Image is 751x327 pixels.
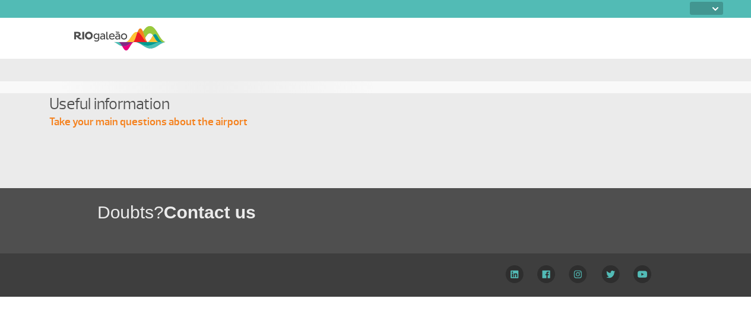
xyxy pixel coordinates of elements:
[97,200,751,224] h1: Doubts?
[164,202,256,222] span: Contact us
[505,265,524,283] img: LinkedIn
[49,93,714,115] h4: Useful information
[601,265,620,283] img: Twitter
[537,265,555,283] img: Facebook
[569,265,587,283] img: Instagram
[49,115,714,129] p: Take your main questions about the airport
[633,265,651,283] img: YouTube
